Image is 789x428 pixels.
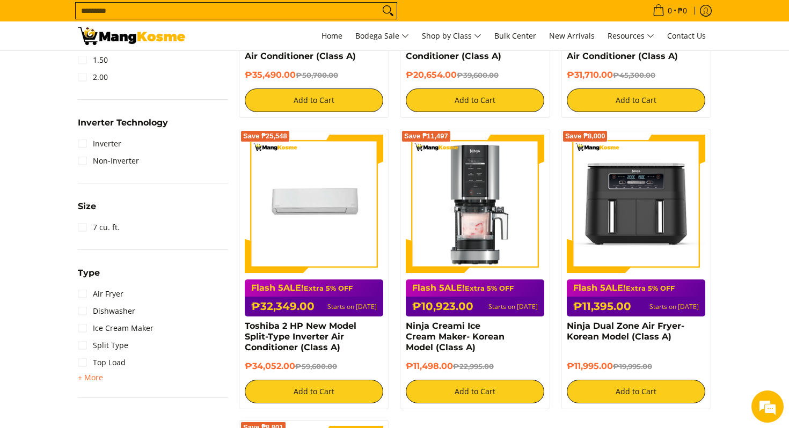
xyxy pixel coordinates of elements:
a: Bulk Center [489,21,542,50]
h6: ₱11,995.00 [567,361,705,372]
a: Carrier 1.50 HP XPower Gold 3 Split-Type Inverter Air Conditioner (Class A) [245,29,359,61]
summary: Open [78,202,96,219]
h6: ₱34,052.00 [245,361,383,372]
a: Toshiba 2 HP New Model Split-Type Inverter Air Conditioner (Class A) [245,321,356,352]
summary: Open [78,119,168,135]
span: Type [78,269,100,277]
a: Split Type [78,337,128,354]
a: Home [316,21,348,50]
h6: ₱11,498.00 [406,361,544,372]
del: ₱50,700.00 [296,71,338,79]
span: • [649,5,690,17]
span: Resources [608,29,654,43]
button: Add to Cart [567,88,705,112]
span: Bulk Center [494,31,536,41]
a: Air Fryer [78,285,123,302]
img: ninja-dual-zone-air-fryer-full-view-mang-kosme [567,135,705,273]
span: Contact Us [667,31,706,41]
summary: Open [78,269,100,285]
span: We're online! [62,135,148,243]
del: ₱39,600.00 [457,71,499,79]
span: Save ₱25,548 [243,133,287,139]
del: ₱22,995.00 [453,362,494,371]
span: Size [78,202,96,211]
span: Shop by Class [422,29,481,43]
span: New Arrivals [549,31,595,41]
button: Add to Cart [406,88,544,112]
a: Toshiba 1 HP New Model Split-Type Inverter Air Conditioner (Class A) [406,29,516,61]
span: Save ₱8,000 [565,133,605,139]
a: New Arrivals [544,21,600,50]
h6: ₱31,710.00 [567,70,705,80]
a: Non-Inverter [78,152,139,169]
a: Dishwasher [78,302,135,320]
a: 2.00 [78,69,108,86]
a: 1.50 [78,51,108,69]
del: ₱19,995.00 [613,362,652,371]
span: Bodega Sale [355,29,409,43]
textarea: Type your message and hit 'Enter' [5,293,204,330]
a: Top Load [78,354,126,371]
div: Chat with us now [56,60,180,74]
span: Home [322,31,342,41]
button: Add to Cart [245,88,383,112]
a: Ninja Dual Zone Air Fryer- Korean Model (Class A) [567,321,684,342]
del: ₱59,600.00 [295,362,337,371]
span: + More [78,373,103,382]
img: BREAKING NEWS: Flash 5ale! August 15-17, 2025 l Mang Kosme [78,27,185,45]
nav: Main Menu [196,21,711,50]
a: 7 cu. ft. [78,219,120,236]
span: 0 [666,7,674,14]
summary: Open [78,371,103,384]
a: Resources [602,21,660,50]
span: Save ₱11,497 [404,133,448,139]
span: Inverter Technology [78,119,168,127]
a: Carrier 1.00 HP XPower Gold 3 Split-Type Inverter Air Conditioner (Class A) [567,29,681,61]
button: Add to Cart [245,380,383,403]
a: Bodega Sale [350,21,414,50]
button: Add to Cart [406,380,544,403]
span: ₱0 [676,7,689,14]
a: Inverter [78,135,121,152]
img: Toshiba 2 HP New Model Split-Type Inverter Air Conditioner (Class A) [245,135,383,273]
a: Contact Us [662,21,711,50]
h6: ₱20,654.00 [406,70,544,80]
img: ninja-creami-ice-cream-maker-gray-korean-model-with-sample-content-full-view-mang-kosme [406,135,544,273]
button: Search [379,3,397,19]
a: Shop by Class [417,21,487,50]
button: Add to Cart [567,380,705,403]
div: Minimize live chat window [176,5,202,31]
h6: ₱35,490.00 [245,70,383,80]
a: Ninja Creami Ice Cream Maker- Korean Model (Class A) [406,321,505,352]
a: Ice Cream Maker [78,320,154,337]
del: ₱45,300.00 [613,71,655,79]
